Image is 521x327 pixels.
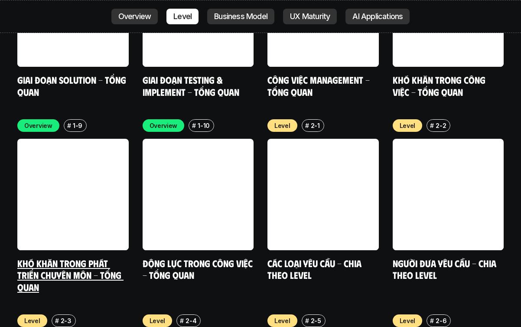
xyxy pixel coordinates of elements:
[17,257,124,293] a: Khó khăn trong phát triển chuyên môn - Tổng quan
[305,317,309,324] h6: #
[192,122,196,129] h6: #
[274,121,290,130] p: Level
[143,74,239,98] a: Giai đoạn Testing & Implement - Tổng quan
[267,257,364,281] a: Các loại yêu cầu - Chia theo level
[400,121,416,130] p: Level
[118,12,151,21] p: Overview
[180,317,184,324] h6: #
[17,74,128,98] a: Giai đoạn Solution - Tổng quan
[150,121,178,130] p: Overview
[267,74,372,98] a: Công việc Management - Tổng quan
[61,316,72,325] p: 2-3
[274,316,290,325] p: Level
[73,121,82,130] p: 1-9
[393,257,498,281] a: Người đưa yêu cầu - Chia theo Level
[436,121,446,130] p: 2-2
[55,317,59,324] h6: #
[24,121,52,130] p: Overview
[67,122,71,129] h6: #
[311,121,320,130] p: 2-1
[198,121,210,130] p: 1-10
[111,9,158,24] a: Overview
[400,316,416,325] p: Level
[143,257,255,281] a: Động lực trong công việc - Tổng quan
[150,316,166,325] p: Level
[305,122,309,129] h6: #
[24,316,40,325] p: Level
[430,122,434,129] h6: #
[311,316,321,325] p: 2-5
[436,316,446,325] p: 2-6
[430,317,434,324] h6: #
[186,316,196,325] p: 2-4
[393,74,488,98] a: Khó khăn trong công việc - Tổng quan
